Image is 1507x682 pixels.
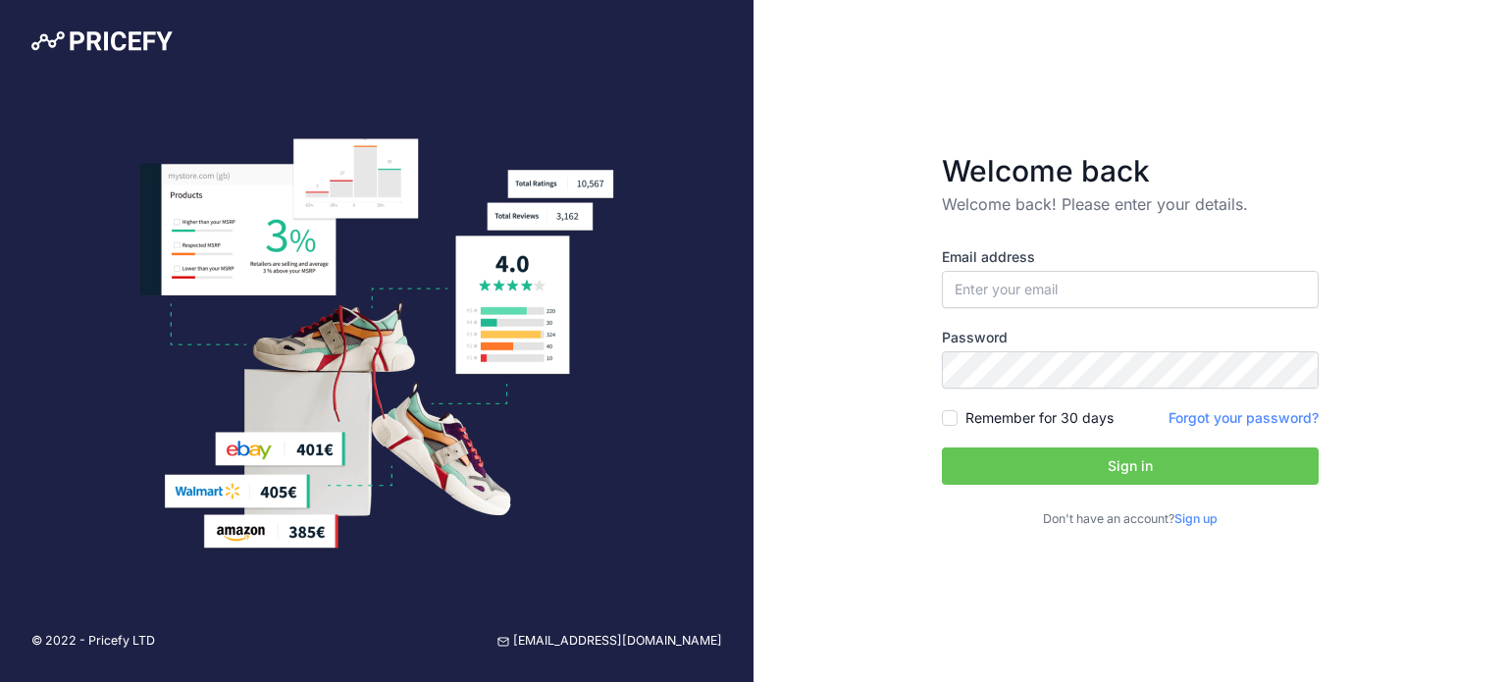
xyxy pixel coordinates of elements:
[942,447,1319,485] button: Sign in
[1174,511,1218,526] a: Sign up
[942,271,1319,308] input: Enter your email
[942,247,1319,267] label: Email address
[31,31,173,51] img: Pricefy
[942,328,1319,347] label: Password
[31,632,155,651] p: © 2022 - Pricefy LTD
[942,153,1319,188] h3: Welcome back
[942,510,1319,529] p: Don't have an account?
[942,192,1319,216] p: Welcome back! Please enter your details.
[1169,409,1319,426] a: Forgot your password?
[497,632,722,651] a: [EMAIL_ADDRESS][DOMAIN_NAME]
[965,408,1114,428] label: Remember for 30 days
